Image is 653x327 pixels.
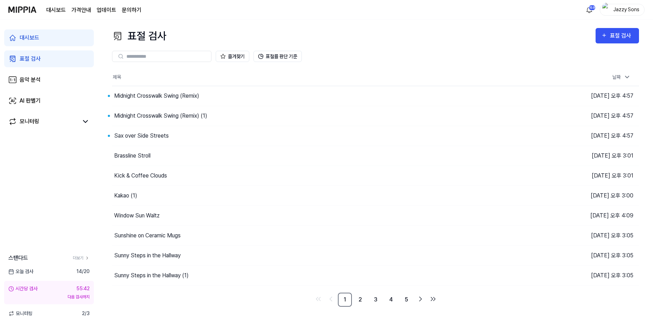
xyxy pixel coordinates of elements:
button: 가격안내 [71,6,91,14]
a: 5 [400,293,414,307]
div: 대시보드 [20,34,39,42]
a: 대시보드 [4,29,94,46]
nav: pagination [112,293,639,307]
div: 표절 검사 [20,55,41,63]
div: 159 [589,5,596,11]
button: 표절률 판단 기준 [253,51,302,62]
button: 표절 검사 [596,28,639,43]
a: Go to previous page [325,293,336,305]
span: 2 / 3 [82,310,90,317]
th: 제목 [112,69,507,86]
button: profileJazzy Sons [600,4,645,16]
td: [DATE] 오후 4:57 [507,86,639,106]
div: AI 판별기 [20,97,41,105]
a: 업데이트 [97,6,116,14]
div: 음악 분석 [20,76,41,84]
td: [DATE] 오후 3:00 [507,186,639,206]
a: 1 [338,293,352,307]
a: 문의하기 [122,6,141,14]
td: [DATE] 오후 3:05 [507,245,639,265]
a: 3 [369,293,383,307]
button: 알림159 [584,4,595,15]
div: Midnight Crosswalk Swing (Remix) [114,92,199,100]
div: 표절 검사 [610,31,633,40]
img: 알림 [585,6,593,14]
div: Sunshine on Ceramic Mugs [114,231,181,240]
a: 모니터링 [8,117,78,126]
a: 표절 검사 [4,50,94,67]
div: 표절 검사 [112,28,166,44]
a: Go to last page [428,293,439,305]
div: 모니터링 [20,117,39,126]
div: 날짜 [610,71,633,83]
div: Window Sun Waltz [114,211,160,220]
a: Go to first page [313,293,324,305]
img: profile [602,3,611,17]
div: Sunny Steps in the Hallway (1) [114,271,189,280]
div: 시간당 검사 [8,285,37,292]
span: 14 / 20 [76,268,90,275]
td: [DATE] 오후 4:57 [507,106,639,126]
a: 대시보드 [46,6,66,14]
td: [DATE] 오후 4:57 [507,126,639,146]
a: 음악 분석 [4,71,94,88]
a: 2 [353,293,367,307]
td: [DATE] 오후 3:05 [507,265,639,285]
div: Sunny Steps in the Hallway [114,251,181,260]
div: Brassline Stroll [114,152,151,160]
a: 4 [384,293,398,307]
div: Midnight Crosswalk Swing (Remix) (1) [114,112,207,120]
div: 다음 검사까지 [8,294,90,300]
div: Kakao (1) [114,192,137,200]
a: AI 판별기 [4,92,94,109]
div: Kick & Coffee Clouds [114,172,167,180]
span: 모니터링 [8,310,33,317]
a: Go to next page [415,293,426,305]
td: [DATE] 오후 3:01 [507,166,639,186]
td: [DATE] 오후 4:09 [507,206,639,225]
td: [DATE] 오후 3:01 [507,146,639,166]
div: 55:42 [76,285,90,292]
div: Sax over Side Streets [114,132,169,140]
td: [DATE] 오후 3:05 [507,225,639,245]
span: 스탠다드 [8,254,28,262]
div: Jazzy Sons [613,6,640,13]
a: 더보기 [73,255,90,261]
button: 즐겨찾기 [216,51,249,62]
span: 오늘 검사 [8,268,33,275]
